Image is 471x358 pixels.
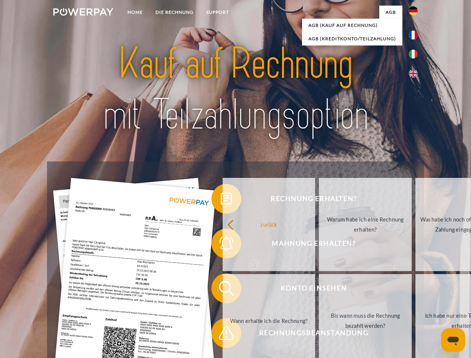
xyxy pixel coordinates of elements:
div: Wann erhalte ich die Rechnung? [227,315,311,326]
div: zurück [227,219,311,229]
img: logo-powerpay-white.svg [53,8,113,16]
a: AGB (Kreditkonto/Teilzahlung) [302,32,402,45]
img: it [409,50,418,59]
div: Warum habe ich eine Rechnung erhalten? [323,214,407,235]
a: AGB (Kauf auf Rechnung) [302,19,402,32]
img: en [409,69,418,78]
a: SUPPORT [200,6,235,19]
img: fr [409,31,418,40]
div: Bis wann muss die Rechnung bezahlt werden? [323,311,407,331]
a: agb [379,6,402,19]
a: Home [121,6,149,19]
a: DIE RECHNUNG [149,6,200,19]
iframe: Schaltfläche zum Öffnen des Messaging-Fensters [441,328,465,352]
img: de [409,6,418,15]
button: Konto einsehen [211,273,405,303]
button: Mahnung erhalten? [211,229,405,258]
button: Rechnungsbeanstandung [211,318,405,348]
img: title-powerpay_de.svg [71,36,400,143]
button: Rechnung erhalten? [211,184,405,214]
